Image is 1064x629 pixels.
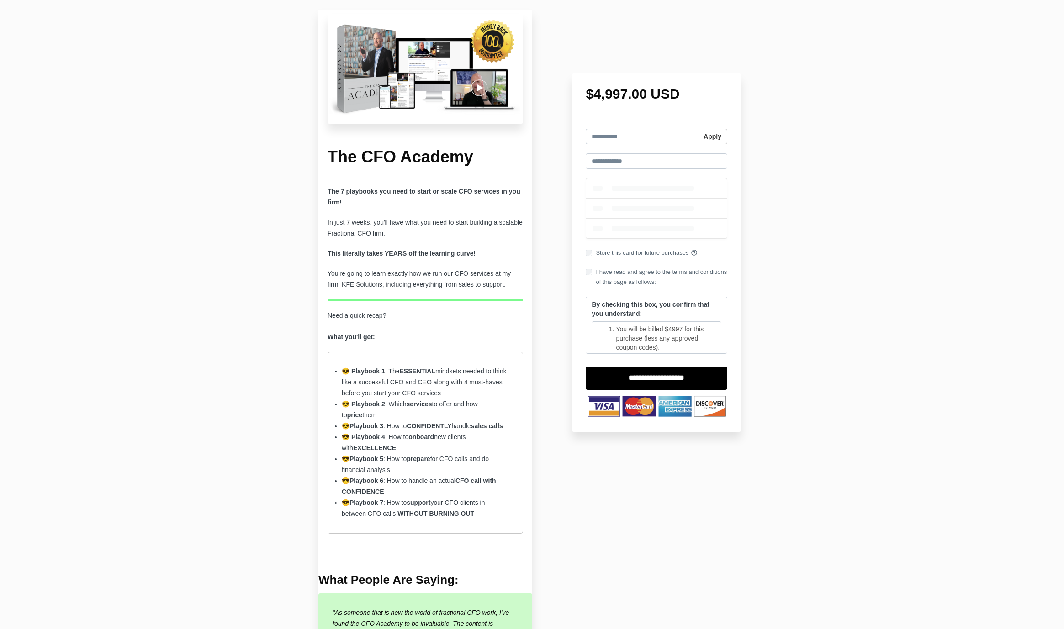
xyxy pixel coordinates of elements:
p: In just 7 weeks, you'll have what you need to start building a scalable Fractional CFO firm. [328,217,523,239]
strong: sales [471,422,487,430]
span: 😎 : How to for CFO calls and do financial analysis [342,455,489,473]
strong: Playbook 7 [349,499,383,506]
strong: EXCELLENCE [353,444,396,451]
li: : The mindsets needed to think like a successful CFO and CEO along with 4 must-haves before you s... [342,366,509,399]
img: c16be55-448c-d20c-6def-ad6c686240a2_Untitled_design-20.png [328,14,523,124]
span: 😎 : How to handle an actual [342,477,496,495]
span: 😎 : How to your CFO clients in between CFO calls [342,499,485,517]
strong: Playbook 5 [349,455,383,462]
strong: What you'll get: [328,333,375,341]
strong: price [347,411,362,419]
label: Store this card for future purchases [586,248,727,258]
strong: 😎 Playbook 1 [342,367,385,375]
p: Need a quick recap? [328,310,523,343]
strong: CFO call with CONFIDENCE [342,477,496,495]
span: : How to new clients with [342,433,466,451]
strong: 😎 Playbook 2 [342,400,385,408]
button: Apply [698,129,727,144]
strong: This literally takes YEARS off the learning curve! [328,250,476,257]
li: You will be billed $4997 for this purchase (less any approved coupon codes). [616,325,715,352]
strong: support [407,499,430,506]
label: I have read and agree to the terms and conditions of this page as follows: [586,267,727,287]
strong: Playbook 3 [349,422,383,430]
strong: WITHOUT BURNING OUT [397,510,474,517]
input: Store this card for future purchases [586,250,592,256]
h1: The CFO Academy [328,147,523,168]
li: You will receive Playbook 1 at the time of purchase. The additional 6 playbooks will be released ... [616,352,715,388]
h4: What People Are Saying: [318,573,532,587]
b: The 7 playbooks you need to start or scale CFO services in you firm! [328,188,520,206]
span: : Which to offer and how to them [342,400,478,419]
strong: prepare [407,455,430,462]
h1: $4,997.00 USD [586,87,727,101]
strong: onboard [408,433,434,440]
strong: ESSENTIAL [399,367,435,375]
img: TNbqccpWSzOQmI4HNVXb_Untitled_design-53.png [586,394,727,418]
strong: By checking this box, you confirm that you understand: [592,301,709,317]
strong: calls [489,422,503,430]
input: I have read and agree to the terms and conditions of this page as follows: [586,269,592,275]
strong: CONFIDENTLY [407,422,451,430]
strong: services [407,400,432,408]
strong: Playbook 6 [349,477,383,484]
span: 😎 : How to handle [342,422,503,430]
strong: 😎 Playbook 4 [342,433,385,440]
p: You're going to learn exactly how we run our CFO services at my firm, KFE Solutions, including ev... [328,268,523,290]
